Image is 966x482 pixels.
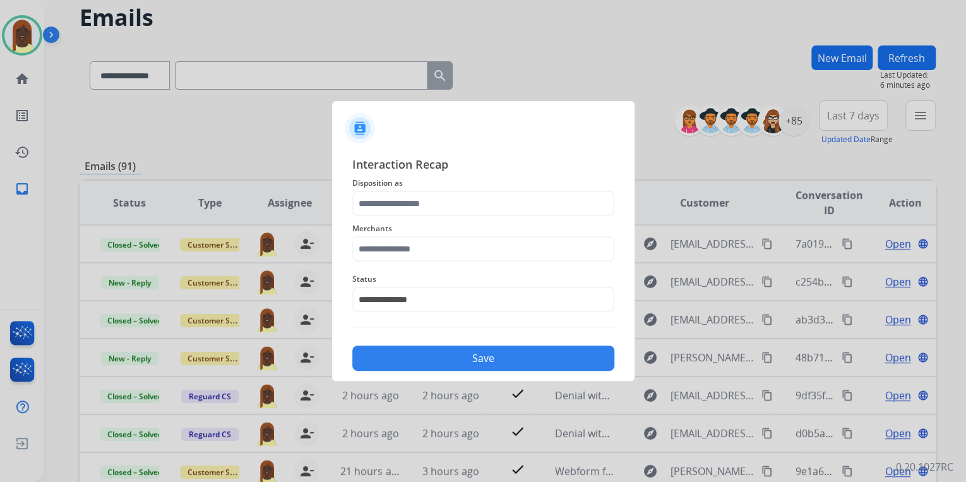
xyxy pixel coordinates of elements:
span: Disposition as [352,176,614,191]
img: contact-recap-line.svg [352,327,614,328]
span: Merchants [352,221,614,236]
p: 0.20.1027RC [896,459,953,474]
img: contactIcon [345,113,375,143]
span: Status [352,272,614,287]
span: Interaction Recap [352,155,614,176]
button: Save [352,346,614,371]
